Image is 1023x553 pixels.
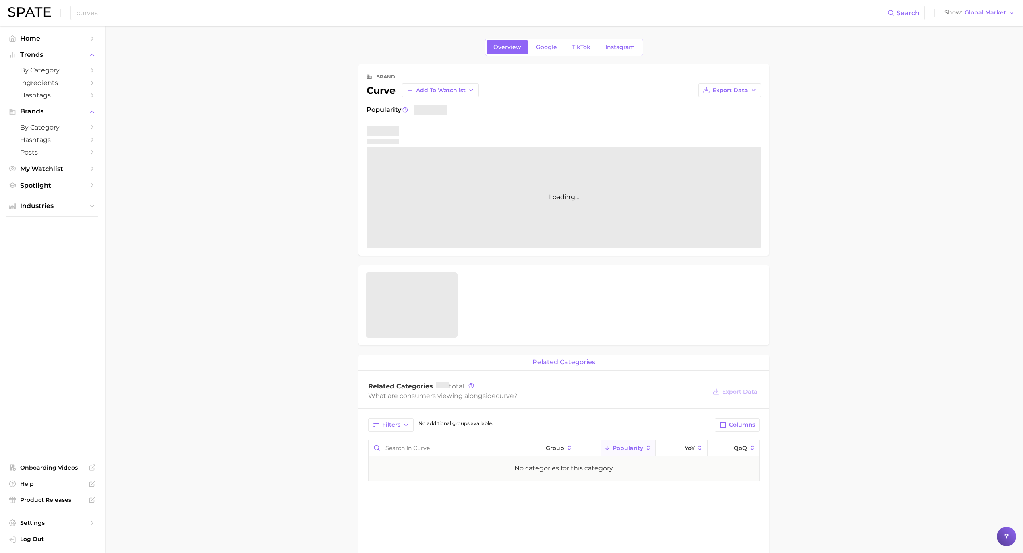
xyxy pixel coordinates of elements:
[20,496,85,503] span: Product Releases
[20,480,85,487] span: Help
[598,40,642,54] a: Instagram
[685,445,695,451] span: YoY
[367,105,401,115] span: Popularity
[656,440,708,456] button: YoY
[368,418,414,432] button: Filters
[493,44,521,51] span: Overview
[734,445,747,451] span: QoQ
[402,83,479,97] button: Add to Watchlist
[532,440,601,456] button: group
[897,9,919,17] span: Search
[6,64,98,76] a: by Category
[416,87,466,94] span: Add to Watchlist
[382,421,400,428] span: Filters
[368,382,433,390] span: Related Categories
[715,418,760,432] button: Columns
[708,440,759,456] button: QoQ
[369,440,532,456] input: Search in curve
[712,87,748,94] span: Export Data
[20,136,85,144] span: Hashtags
[376,72,395,82] div: brand
[6,76,98,89] a: Ingredients
[20,182,85,189] span: Spotlight
[496,392,514,400] span: curve
[6,494,98,506] a: Product Releases
[20,51,85,58] span: Trends
[6,517,98,529] a: Settings
[20,66,85,74] span: by Category
[944,10,962,15] span: Show
[20,108,85,115] span: Brands
[514,464,614,473] div: No categories for this category.
[20,535,92,543] span: Log Out
[20,124,85,131] span: by Category
[20,464,85,471] span: Onboarding Videos
[710,386,760,397] button: Export Data
[546,445,564,451] span: group
[6,134,98,146] a: Hashtags
[20,149,85,156] span: Posts
[6,89,98,101] a: Hashtags
[729,421,755,428] span: Columns
[6,146,98,159] a: Posts
[6,49,98,61] button: Trends
[605,44,635,51] span: Instagram
[601,440,656,456] button: Popularity
[20,519,85,526] span: Settings
[942,8,1017,18] button: ShowGlobal Market
[436,382,464,390] span: total
[368,390,706,401] div: What are consumers viewing alongside ?
[565,40,597,54] a: TikTok
[6,163,98,175] a: My Watchlist
[6,179,98,192] a: Spotlight
[722,388,758,395] span: Export Data
[536,44,557,51] span: Google
[6,200,98,212] button: Industries
[6,462,98,474] a: Onboarding Videos
[20,35,85,42] span: Home
[418,420,493,426] span: No additional groups available.
[76,6,888,20] input: Search here for a brand, industry, or ingredient
[20,79,85,87] span: Ingredients
[6,533,98,547] a: Log out. Currently logged in with e-mail sophie.aksoy@vantagegrp.com.
[367,83,479,97] div: curve
[20,165,85,173] span: My Watchlist
[532,359,595,366] span: related categories
[6,105,98,118] button: Brands
[613,445,643,451] span: Popularity
[367,147,761,248] div: Loading...
[572,44,590,51] span: TikTok
[20,202,85,210] span: Industries
[8,7,51,17] img: SPATE
[20,91,85,99] span: Hashtags
[487,40,528,54] a: Overview
[6,32,98,45] a: Home
[965,10,1006,15] span: Global Market
[6,478,98,490] a: Help
[6,121,98,134] a: by Category
[698,83,761,97] button: Export Data
[529,40,564,54] a: Google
